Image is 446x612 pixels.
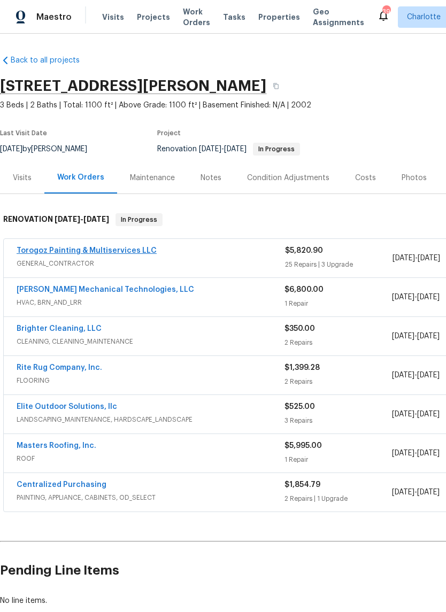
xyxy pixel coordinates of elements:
[392,489,414,496] span: [DATE]
[392,450,414,457] span: [DATE]
[17,286,194,293] a: [PERSON_NAME] Mechanical Technologies, LLC
[17,481,106,489] a: Centralized Purchasing
[392,371,414,379] span: [DATE]
[285,259,393,270] div: 25 Repairs | 3 Upgrade
[392,293,414,301] span: [DATE]
[393,254,415,262] span: [DATE]
[392,370,440,381] span: -
[57,172,104,183] div: Work Orders
[284,298,391,309] div: 1 Repair
[183,6,210,28] span: Work Orders
[17,414,284,425] span: LANDSCAPING_MAINTENANCE, HARDSCAPE_LANDSCAPE
[284,337,391,348] div: 2 Repairs
[392,487,440,498] span: -
[407,12,441,22] span: Charlotte
[417,293,440,301] span: [DATE]
[417,450,440,457] span: [DATE]
[199,145,221,153] span: [DATE]
[224,145,247,153] span: [DATE]
[284,364,320,371] span: $1,399.28
[355,173,376,183] div: Costs
[17,336,284,347] span: CLEANING, CLEANING_MAINTENANCE
[284,376,391,387] div: 2 Repairs
[417,410,440,418] span: [DATE]
[392,409,440,420] span: -
[417,332,440,340] span: [DATE]
[402,173,427,183] div: Photos
[130,173,175,183] div: Maintenance
[284,481,320,489] span: $1,854.79
[17,375,284,386] span: FLOORING
[55,215,80,223] span: [DATE]
[254,146,299,152] span: In Progress
[55,215,109,223] span: -
[17,403,117,410] a: Elite Outdoor Solutions, llc
[83,215,109,223] span: [DATE]
[117,214,162,225] span: In Progress
[258,12,300,22] span: Properties
[284,403,315,410] span: $525.00
[392,448,440,459] span: -
[17,442,96,450] a: Masters Roofing, Inc.
[17,247,157,254] a: Torogoz Painting & Multiservices LLC
[392,292,440,303] span: -
[392,410,414,418] span: [DATE]
[199,145,247,153] span: -
[418,254,440,262] span: [DATE]
[417,489,440,496] span: [DATE]
[137,12,170,22] span: Projects
[417,371,440,379] span: [DATE]
[313,6,364,28] span: Geo Assignments
[285,247,323,254] span: $5,820.90
[13,173,32,183] div: Visits
[157,130,181,136] span: Project
[284,415,391,426] div: 3 Repairs
[17,492,284,503] span: PAINTING, APPLIANCE, CABINETS, OD_SELECT
[102,12,124,22] span: Visits
[17,297,284,308] span: HVAC, BRN_AND_LRR
[157,145,300,153] span: Renovation
[284,493,391,504] div: 2 Repairs | 1 Upgrade
[17,258,285,269] span: GENERAL_CONTRACTOR
[392,331,440,342] span: -
[382,6,390,17] div: 39
[201,173,221,183] div: Notes
[393,253,440,264] span: -
[392,332,414,340] span: [DATE]
[223,13,245,21] span: Tasks
[247,173,329,183] div: Condition Adjustments
[284,454,391,465] div: 1 Repair
[17,364,102,371] a: Rite Rug Company, Inc.
[284,286,324,293] span: $6,800.00
[17,453,284,464] span: ROOF
[17,325,102,332] a: Brighter Cleaning, LLC
[284,442,322,450] span: $5,995.00
[266,76,286,96] button: Copy Address
[3,213,109,226] h6: RENOVATION
[284,325,315,332] span: $350.00
[36,12,72,22] span: Maestro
